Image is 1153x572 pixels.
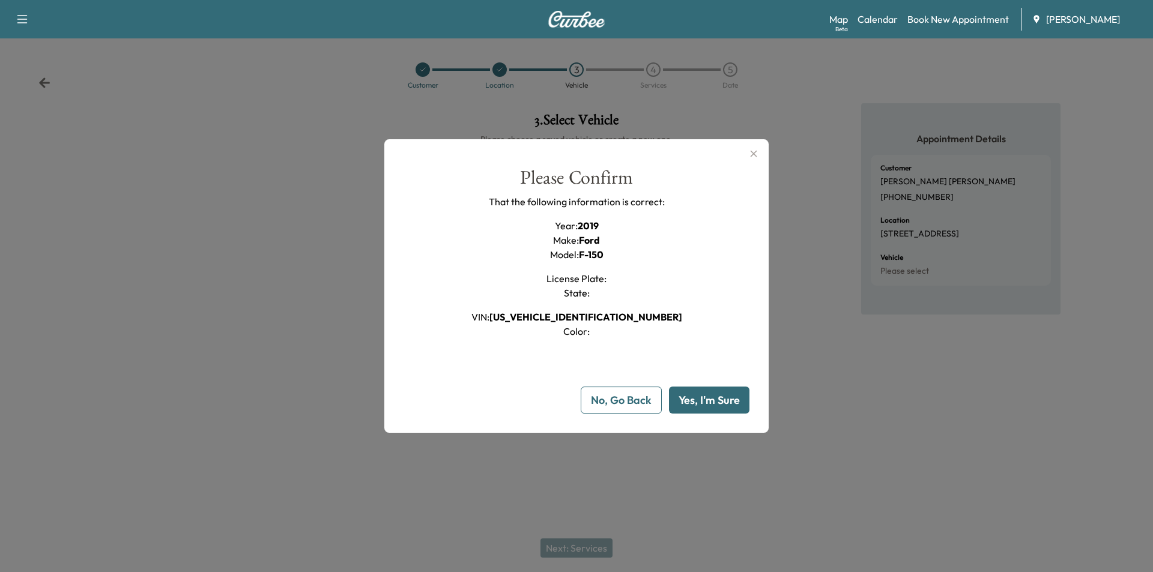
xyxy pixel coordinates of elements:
a: Book New Appointment [907,12,1009,26]
h1: Make : [553,233,600,247]
div: Please Confirm [520,168,633,195]
div: Beta [835,25,848,34]
h1: Year : [555,218,599,233]
span: Ford [579,234,600,246]
p: That the following information is correct: [489,194,665,209]
button: No, Go Back [581,387,662,414]
span: 2019 [578,220,599,232]
span: F-150 [579,248,604,260]
a: Calendar [858,12,898,26]
h1: Model : [550,247,604,262]
span: [PERSON_NAME] [1046,12,1120,26]
img: Curbee Logo [548,11,605,28]
h1: Color : [563,324,590,339]
h1: State : [564,286,590,300]
a: MapBeta [829,12,848,26]
h1: License Plate : [546,271,607,286]
span: [US_VEHICLE_IDENTIFICATION_NUMBER] [489,311,682,323]
h1: VIN : [471,310,682,324]
button: Yes, I'm Sure [669,387,749,414]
